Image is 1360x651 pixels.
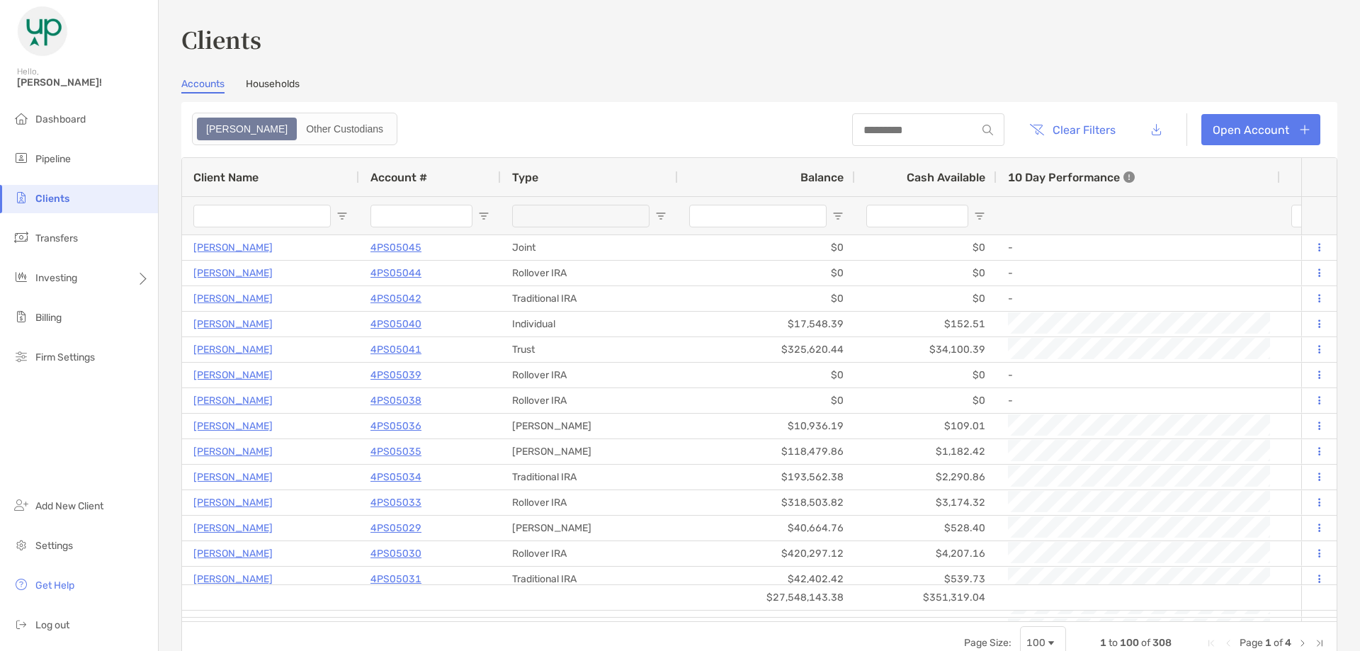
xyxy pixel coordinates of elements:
[1026,637,1045,649] div: 100
[193,366,273,384] a: [PERSON_NAME]
[855,567,997,591] div: $539.73
[1201,114,1320,145] a: Open Account
[678,439,855,464] div: $118,479.86
[370,545,421,562] a: 4PS05030
[35,500,103,512] span: Add New Client
[855,312,997,336] div: $152.51
[512,171,538,184] span: Type
[501,516,678,540] div: [PERSON_NAME]
[35,232,78,244] span: Transfers
[1206,638,1217,649] div: First Page
[35,312,62,324] span: Billing
[501,261,678,285] div: Rollover IRA
[370,205,472,227] input: Account # Filter Input
[1008,363,1269,387] div: -
[855,235,997,260] div: $0
[855,414,997,438] div: $109.01
[370,417,421,435] p: 4PS05036
[1274,637,1283,649] span: of
[501,286,678,311] div: Traditional IRA
[193,417,273,435] p: [PERSON_NAME]
[13,268,30,285] img: investing icon
[35,153,71,165] span: Pipeline
[982,125,993,135] img: input icon
[13,149,30,166] img: pipeline icon
[678,490,855,515] div: $318,503.82
[501,414,678,438] div: [PERSON_NAME]
[193,264,273,282] a: [PERSON_NAME]
[370,392,421,409] p: 4PS05038
[832,210,844,222] button: Open Filter Menu
[370,290,421,307] a: 4PS05042
[13,348,30,365] img: firm-settings icon
[193,519,273,537] p: [PERSON_NAME]
[370,366,421,384] a: 4PS05039
[35,193,69,205] span: Clients
[193,171,259,184] span: Client Name
[1120,637,1139,649] span: 100
[855,261,997,285] div: $0
[478,210,489,222] button: Open Filter Menu
[974,210,985,222] button: Open Filter Menu
[193,570,273,588] a: [PERSON_NAME]
[193,545,273,562] a: [PERSON_NAME]
[678,585,855,610] div: $27,548,143.38
[370,264,421,282] a: 4PS05044
[855,363,997,387] div: $0
[855,541,997,566] div: $4,207.16
[1223,638,1234,649] div: Previous Page
[13,616,30,633] img: logout icon
[855,439,997,464] div: $1,182.42
[678,286,855,311] div: $0
[689,205,827,227] input: Balance Filter Input
[17,77,149,89] span: [PERSON_NAME]!
[678,465,855,489] div: $193,562.38
[13,497,30,514] img: add_new_client icon
[501,235,678,260] div: Joint
[193,290,273,307] a: [PERSON_NAME]
[855,516,997,540] div: $528.40
[1100,637,1106,649] span: 1
[1265,637,1271,649] span: 1
[35,113,86,125] span: Dashboard
[964,637,1011,649] div: Page Size:
[501,439,678,464] div: [PERSON_NAME]
[370,239,421,256] p: 4PS05045
[13,189,30,206] img: clients icon
[501,541,678,566] div: Rollover IRA
[501,337,678,362] div: Trust
[370,341,421,358] a: 4PS05041
[370,315,421,333] a: 4PS05040
[501,363,678,387] div: Rollover IRA
[907,171,985,184] span: Cash Available
[370,519,421,537] a: 4PS05029
[193,205,331,227] input: Client Name Filter Input
[678,516,855,540] div: $40,664.76
[866,205,968,227] input: Cash Available Filter Input
[193,494,273,511] p: [PERSON_NAME]
[193,341,273,358] p: [PERSON_NAME]
[678,618,855,642] div: $451,282.52
[1297,638,1308,649] div: Next Page
[370,570,421,588] a: 4PS05031
[800,171,844,184] span: Balance
[1314,638,1325,649] div: Last Page
[181,78,225,94] a: Accounts
[193,443,273,460] a: [PERSON_NAME]
[35,540,73,552] span: Settings
[198,119,295,139] div: Zoe
[193,315,273,333] a: [PERSON_NAME]
[193,468,273,486] a: [PERSON_NAME]
[13,576,30,593] img: get-help icon
[13,536,30,553] img: settings icon
[193,392,273,409] a: [PERSON_NAME]
[855,618,997,642] div: $4,149.07
[35,619,69,631] span: Log out
[501,618,678,642] div: Traditional IRA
